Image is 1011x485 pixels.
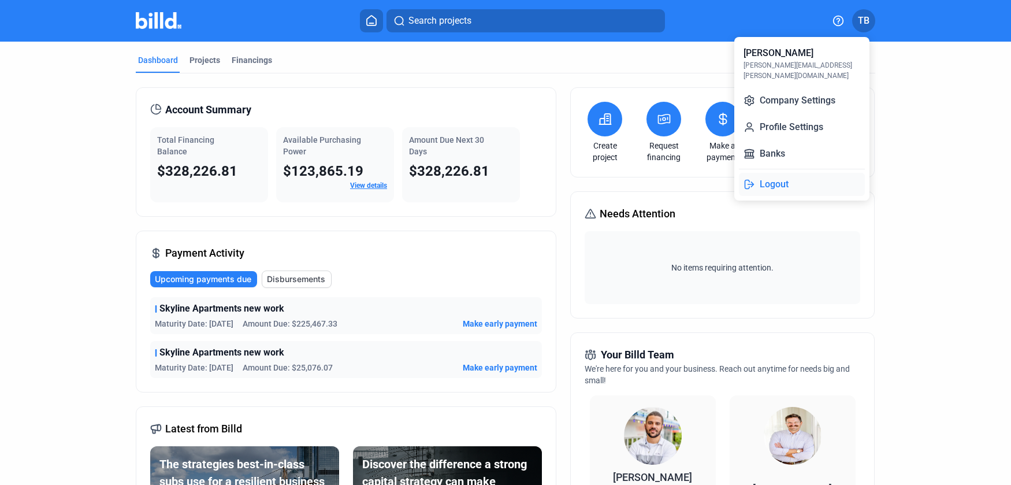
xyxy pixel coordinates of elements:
button: Company Settings [739,89,865,112]
button: Logout [739,173,865,196]
div: [PERSON_NAME][EMAIL_ADDRESS][PERSON_NAME][DOMAIN_NAME] [744,60,860,81]
button: Profile Settings [739,116,865,139]
div: [PERSON_NAME] [744,46,813,60]
button: Banks [739,142,865,165]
